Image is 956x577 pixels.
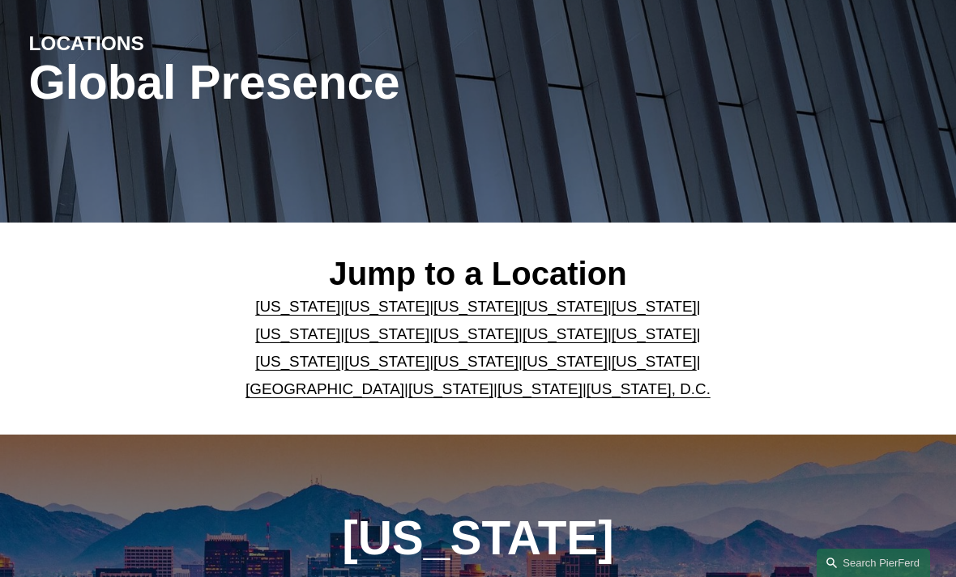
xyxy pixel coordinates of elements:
[523,353,608,370] a: [US_STATE]
[255,325,340,342] a: [US_STATE]
[433,325,519,342] a: [US_STATE]
[28,56,627,110] h1: Global Presence
[612,325,697,342] a: [US_STATE]
[216,293,740,403] p: | | | | | | | | | | | | | | | | | |
[255,298,340,315] a: [US_STATE]
[817,549,930,577] a: Search this site
[291,511,665,566] h1: [US_STATE]
[433,298,519,315] a: [US_STATE]
[497,380,583,397] a: [US_STATE]
[587,380,711,397] a: [US_STATE], D.C.
[216,254,740,294] h2: Jump to a Location
[408,380,493,397] a: [US_STATE]
[255,353,340,370] a: [US_STATE]
[523,325,608,342] a: [US_STATE]
[612,298,697,315] a: [US_STATE]
[344,298,429,315] a: [US_STATE]
[344,353,429,370] a: [US_STATE]
[433,353,519,370] a: [US_STATE]
[245,380,404,397] a: [GEOGRAPHIC_DATA]
[612,353,697,370] a: [US_STATE]
[344,325,429,342] a: [US_STATE]
[28,31,253,56] h4: LOCATIONS
[523,298,608,315] a: [US_STATE]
